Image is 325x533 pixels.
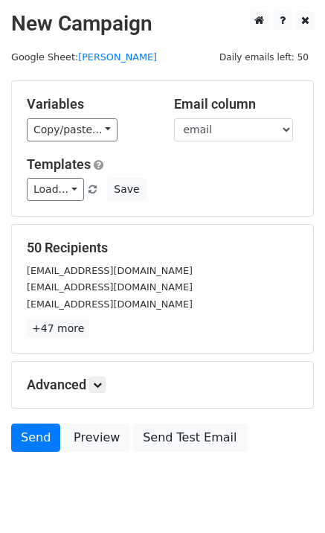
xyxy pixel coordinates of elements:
[174,96,299,112] h5: Email column
[27,156,91,172] a: Templates
[27,265,193,276] small: [EMAIL_ADDRESS][DOMAIN_NAME]
[133,424,246,452] a: Send Test Email
[27,118,118,141] a: Copy/paste...
[27,96,152,112] h5: Variables
[11,11,314,36] h2: New Campaign
[27,281,193,293] small: [EMAIL_ADDRESS][DOMAIN_NAME]
[27,299,193,310] small: [EMAIL_ADDRESS][DOMAIN_NAME]
[64,424,129,452] a: Preview
[107,178,146,201] button: Save
[27,240,298,256] h5: 50 Recipients
[11,51,157,63] small: Google Sheet:
[214,49,314,66] span: Daily emails left: 50
[78,51,157,63] a: [PERSON_NAME]
[27,319,89,338] a: +47 more
[214,51,314,63] a: Daily emails left: 50
[27,377,298,393] h5: Advanced
[11,424,60,452] a: Send
[251,462,325,533] iframe: Chat Widget
[27,178,84,201] a: Load...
